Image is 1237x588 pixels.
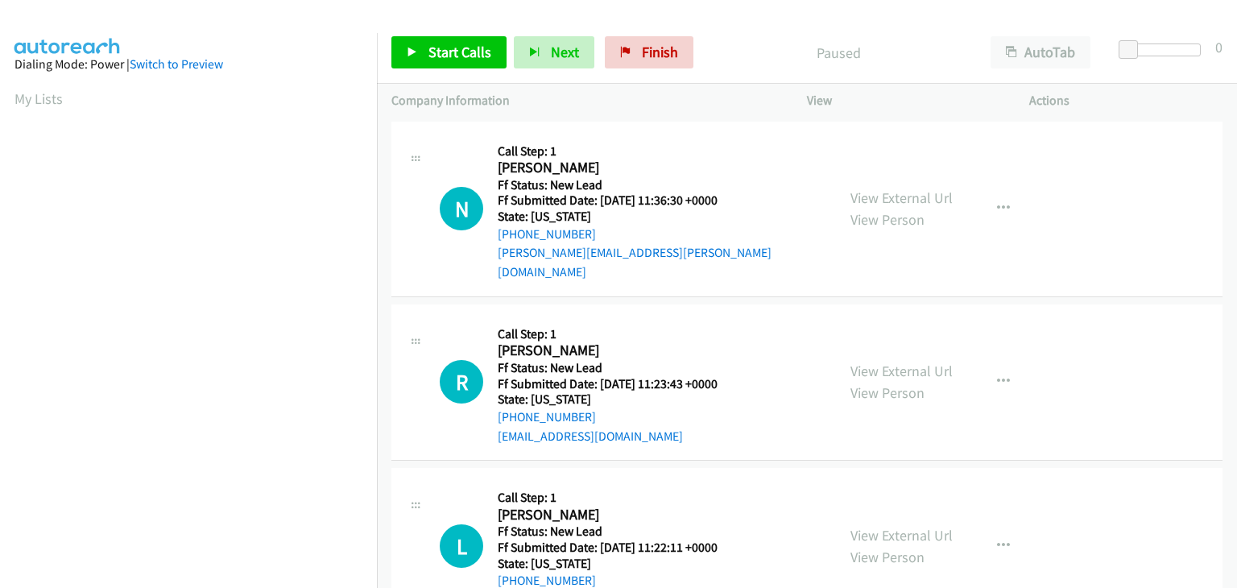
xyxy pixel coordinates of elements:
a: Start Calls [391,36,507,68]
div: Delay between calls (in seconds) [1127,43,1201,56]
h5: Ff Status: New Lead [498,524,738,540]
div: The call is yet to be attempted [440,524,483,568]
h2: [PERSON_NAME] [498,506,738,524]
h1: R [440,360,483,404]
button: Next [514,36,594,68]
h5: Ff Status: New Lead [498,360,738,376]
p: Paused [715,42,962,64]
span: Next [551,43,579,61]
div: The call is yet to be attempted [440,187,483,230]
h5: State: [US_STATE] [498,556,738,572]
h5: Call Step: 1 [498,326,738,342]
h5: Ff Submitted Date: [DATE] 11:23:43 +0000 [498,376,738,392]
a: Switch to Preview [130,56,223,72]
a: View Person [850,210,925,229]
a: View External Url [850,362,953,380]
div: The call is yet to be attempted [440,360,483,404]
h5: Call Step: 1 [498,143,821,159]
span: Finish [642,43,678,61]
a: [PERSON_NAME][EMAIL_ADDRESS][PERSON_NAME][DOMAIN_NAME] [498,245,772,280]
h5: Call Step: 1 [498,490,738,506]
h5: Ff Submitted Date: [DATE] 11:22:11 +0000 [498,540,738,556]
a: View External Url [850,188,953,207]
h1: N [440,187,483,230]
h2: [PERSON_NAME] [498,159,738,177]
p: Actions [1029,91,1223,110]
a: My Lists [14,89,63,108]
p: View [807,91,1000,110]
div: 0 [1215,36,1223,58]
a: [EMAIL_ADDRESS][DOMAIN_NAME] [498,429,683,444]
span: Start Calls [428,43,491,61]
h1: L [440,524,483,568]
a: View Person [850,383,925,402]
h5: State: [US_STATE] [498,209,821,225]
a: [PHONE_NUMBER] [498,226,596,242]
a: Finish [605,36,693,68]
a: View External Url [850,526,953,545]
button: AutoTab [991,36,1090,68]
a: [PHONE_NUMBER] [498,573,596,588]
h5: Ff Status: New Lead [498,177,821,193]
h5: State: [US_STATE] [498,391,738,408]
a: [PHONE_NUMBER] [498,409,596,424]
h2: [PERSON_NAME] [498,342,738,360]
p: Company Information [391,91,778,110]
a: View Person [850,548,925,566]
div: Dialing Mode: Power | [14,55,362,74]
h5: Ff Submitted Date: [DATE] 11:36:30 +0000 [498,193,821,209]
